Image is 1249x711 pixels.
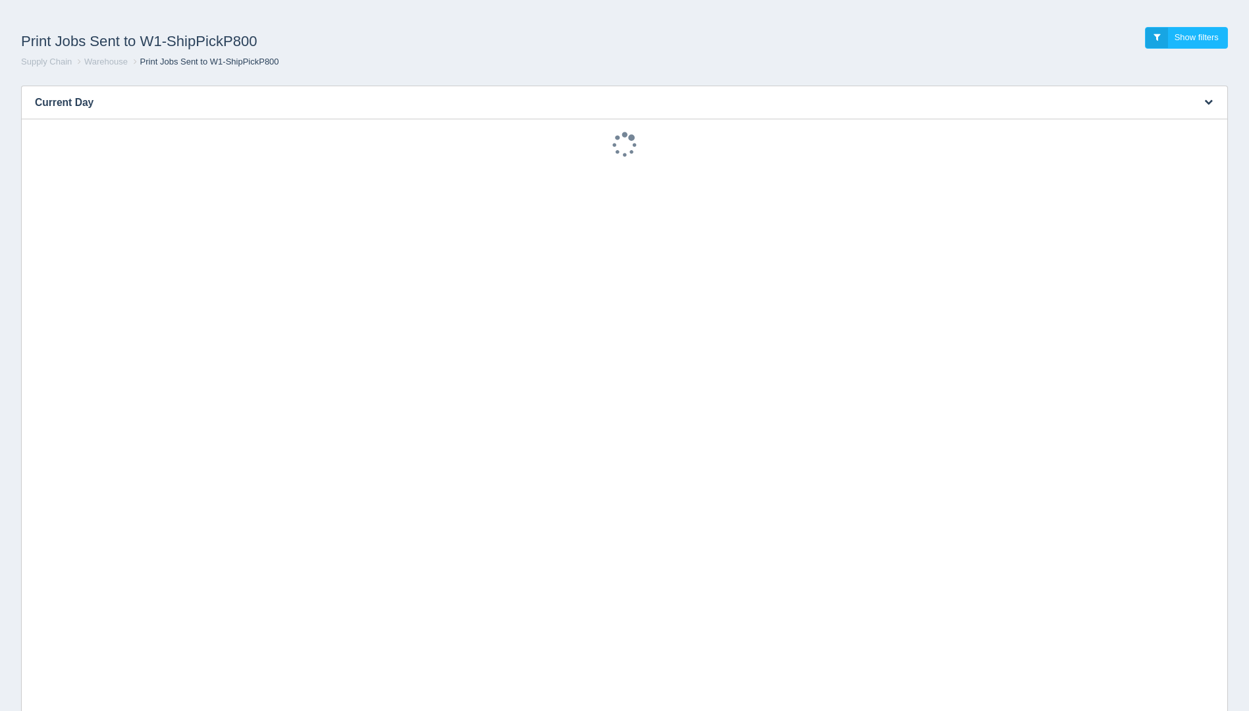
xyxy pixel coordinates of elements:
[130,56,279,68] li: Print Jobs Sent to W1-ShipPickP800
[84,57,128,66] a: Warehouse
[21,57,72,66] a: Supply Chain
[1145,27,1228,49] a: Show filters
[1175,32,1219,42] span: Show filters
[22,86,1187,119] h3: Current Day
[21,27,625,56] h1: Print Jobs Sent to W1-ShipPickP800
